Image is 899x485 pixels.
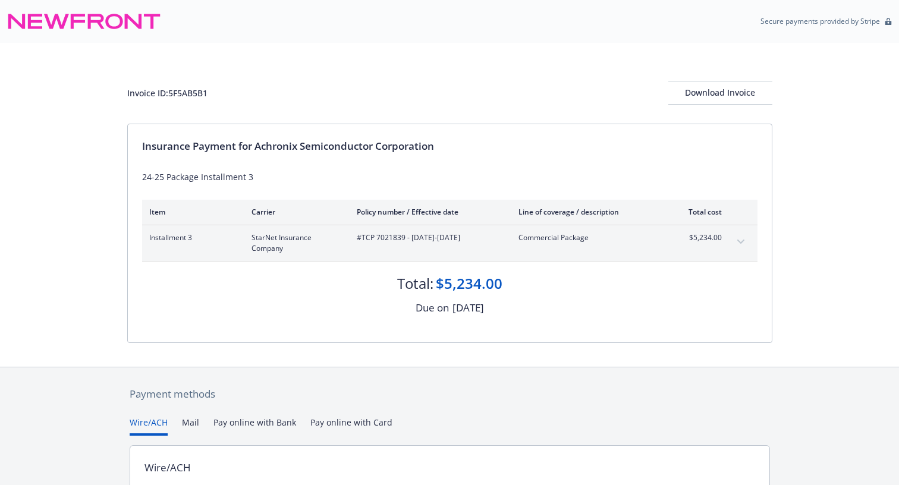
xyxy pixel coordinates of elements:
div: Invoice ID: 5F5AB5B1 [127,87,208,99]
span: #TCP 7021839 - [DATE]-[DATE] [357,232,499,243]
div: Total: [397,273,433,294]
button: expand content [731,232,750,251]
span: Installment 3 [149,232,232,243]
span: StarNet Insurance Company [252,232,338,254]
button: Download Invoice [668,81,772,105]
button: Mail [182,416,199,436]
button: Wire/ACH [130,416,168,436]
div: [DATE] [452,300,484,316]
div: Due on [416,300,449,316]
button: Pay online with Bank [213,416,296,436]
div: Insurance Payment for Achronix Semiconductor Corporation [142,138,757,154]
div: Payment methods [130,386,770,402]
div: Installment 3StarNet Insurance Company#TCP 7021839 - [DATE]-[DATE]Commercial Package$5,234.00expa... [142,225,757,261]
span: Commercial Package [518,232,658,243]
div: Policy number / Effective date [357,207,499,217]
div: Carrier [252,207,338,217]
div: Line of coverage / description [518,207,658,217]
span: $5,234.00 [677,232,722,243]
div: Item [149,207,232,217]
div: Wire/ACH [144,460,191,475]
div: Download Invoice [668,81,772,104]
div: 24-25 Package Installment 3 [142,171,757,183]
p: Secure payments provided by Stripe [760,16,880,26]
button: Pay online with Card [310,416,392,436]
div: Total cost [677,207,722,217]
div: $5,234.00 [436,273,502,294]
